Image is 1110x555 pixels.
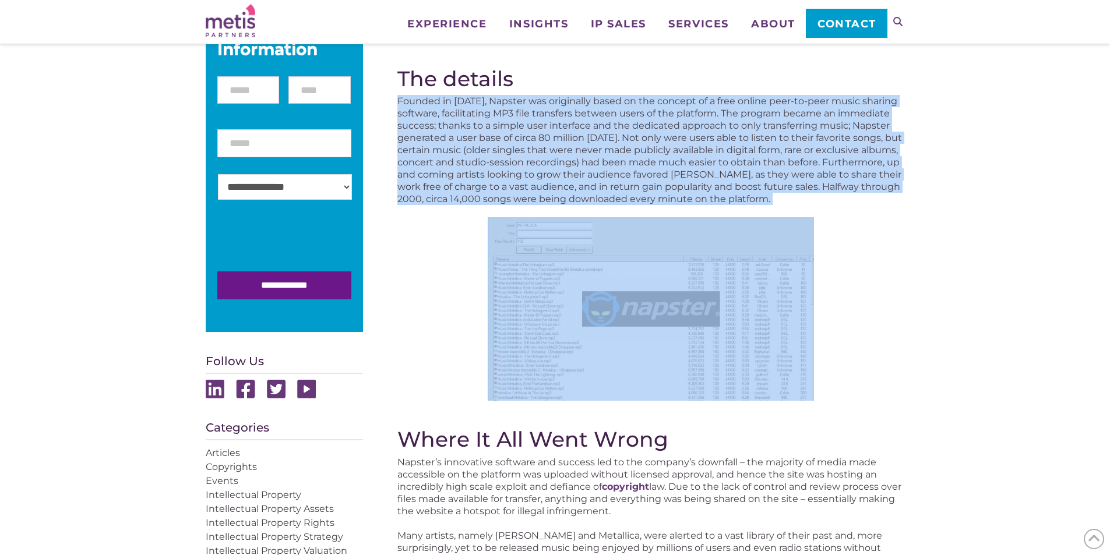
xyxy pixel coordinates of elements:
span: Contact [817,19,876,29]
a: Contact [806,9,887,38]
span: Experience [407,19,487,29]
img: Metis Partners [206,4,255,37]
h4: Categories [206,422,363,440]
span: IP Sales [591,19,646,29]
span: Insights [509,19,568,29]
h4: Follow Us [206,355,363,374]
a: Copyrights [206,461,257,472]
img: Linkedin [206,380,224,398]
p: Napster’s innovative software and success led to the company’s downfall – the majority of media m... [397,456,904,517]
img: Twitter [267,380,286,398]
a: copyright [602,481,649,492]
a: Intellectual Property Assets [206,503,334,514]
h2: The details [397,66,904,91]
iframe: reCAPTCHA [217,217,394,262]
img: Youtube [297,380,316,398]
span: Services [668,19,728,29]
a: Intellectual Property Rights [206,517,334,528]
a: Intellectual Property Strategy [206,531,343,542]
img: Metis Partners - The Purchase of Napster Details [488,217,814,401]
h2: Where It All Went Wrong [397,427,904,451]
img: Facebook [236,380,255,398]
span: Back to Top [1084,529,1104,549]
a: Events [206,475,238,486]
a: Intellectual Property [206,489,301,500]
span: About [751,19,795,29]
p: Founded in [DATE], Napster was originally based on the concept of a free online peer-to-peer musi... [397,95,904,205]
a: Articles [206,447,240,458]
